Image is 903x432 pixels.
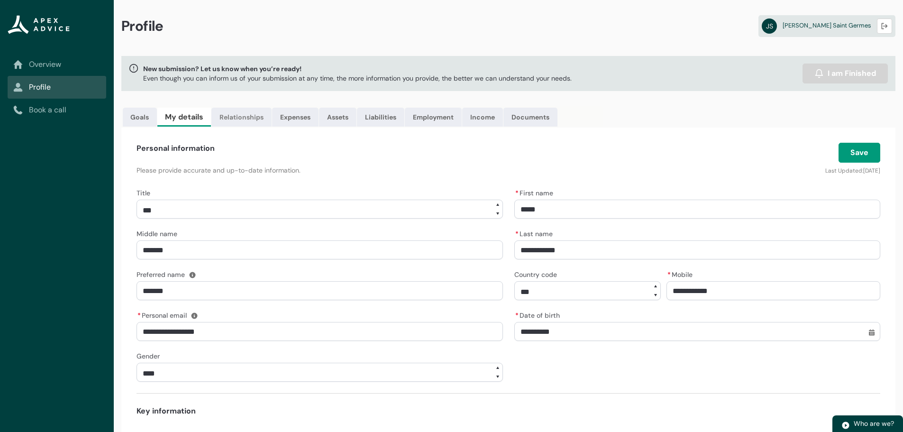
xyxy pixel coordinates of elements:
a: Expenses [272,108,319,127]
p: Please provide accurate and up-to-date information. [137,165,629,175]
abbr: required [667,270,671,279]
button: I am Finished [803,64,888,83]
nav: Sub page [8,53,106,121]
a: Overview [13,59,100,70]
lightning-formatted-text: Last Updated: [825,167,863,175]
span: [PERSON_NAME] Saint Germes [783,21,871,29]
img: Apex Advice Group [8,15,70,34]
a: Book a call [13,104,100,116]
img: play.svg [841,421,850,430]
a: Assets [319,108,356,127]
abbr: required [515,311,519,320]
span: Title [137,189,150,197]
h4: Key information [137,405,880,417]
span: Country code [514,270,557,279]
abbr: JS [762,18,777,34]
span: Profile [121,17,164,35]
a: JS[PERSON_NAME] Saint Germes [758,15,895,37]
a: Profile [13,82,100,93]
label: First name [514,186,557,198]
h4: Personal information [137,143,215,154]
label: Middle name [137,227,181,239]
span: New submission? Let us know when you’re ready! [143,64,572,74]
lightning-formatted-date-time: [DATE] [863,167,880,175]
img: alarm.svg [814,69,824,78]
abbr: required [137,311,141,320]
a: Relationships [211,108,272,127]
a: Liabilities [357,108,404,127]
a: Goals [123,108,157,127]
abbr: required [515,230,519,238]
label: Mobile [666,268,696,279]
span: Gender [137,352,160,360]
span: I am Finished [828,68,876,79]
a: My details [157,108,211,127]
label: Personal email [137,309,191,320]
label: Last name [514,227,556,239]
button: Logout [877,18,892,34]
span: Who are we? [854,419,894,428]
a: Employment [405,108,462,127]
p: Even though you can inform us of your submission at any time, the more information you provide, t... [143,74,572,83]
label: Preferred name [137,268,189,279]
label: Date of birth [514,309,564,320]
a: Documents [503,108,557,127]
a: Income [462,108,503,127]
button: Save [839,143,880,163]
abbr: required [515,189,519,197]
